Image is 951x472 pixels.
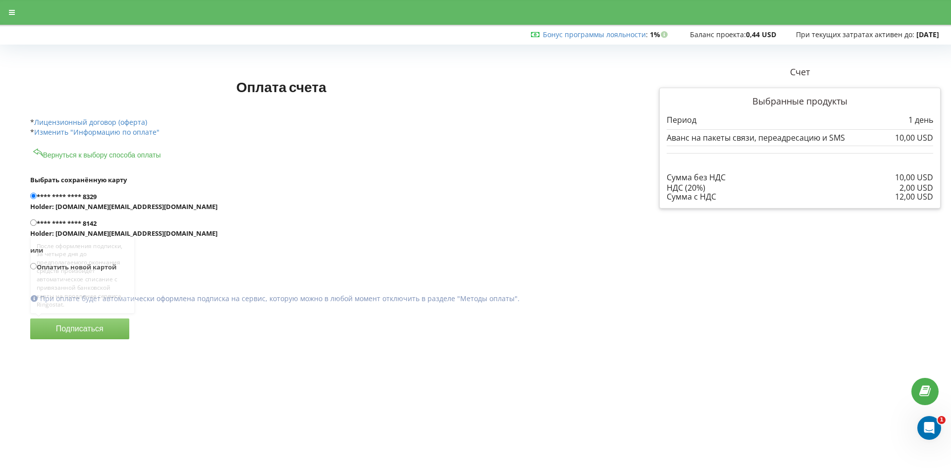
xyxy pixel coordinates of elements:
iframe: Intercom live chat [917,416,941,440]
p: Счет [659,66,941,79]
strong: [DATE] [916,30,939,39]
a: Изменить "Информацию по оплате" [34,127,159,137]
label: **** **** **** 8329 Holder: [DOMAIN_NAME][EMAIL_ADDRESS][DOMAIN_NAME] [30,192,606,211]
div: 10,00 USD [895,133,933,142]
span: При текущих затратах активен до: [796,30,914,39]
p: Сумма без НДС [667,172,726,183]
a: Бонус программы лояльности [543,30,646,39]
label: Выбрать сохранённую карту [30,175,606,185]
p: 1 день [908,114,933,126]
a: Лицензионный договор (оферта) [34,117,147,127]
span: : [543,30,648,39]
button: Подписаться [30,318,129,339]
div: После оформления подписки, за четыре дня до предполагаемого окончания средств произойдет автомати... [38,228,147,307]
div: НДС (20%) [667,183,933,192]
p: Период [667,114,696,126]
div: 2,00 USD [899,183,933,192]
p: При оплате будет автоматически оформлена подписка на сервис, которую можно в любой момент отключи... [40,294,520,304]
strong: 1% [650,30,670,39]
p: Выбранные продукты [667,95,933,108]
input: **** **** **** 8142Holder: [DOMAIN_NAME][EMAIL_ADDRESS][DOMAIN_NAME] [30,219,37,226]
span: Баланс проекта: [690,30,746,39]
label: или [30,245,606,255]
div: Аванс на пакеты связи, переадресацию и SMS [667,133,933,142]
label: Оплатить новой картой [30,262,606,272]
h1: Оплата счета [30,78,532,96]
span: 1 [938,416,946,424]
input: **** **** **** 8329Holder: [DOMAIN_NAME][EMAIL_ADDRESS][DOMAIN_NAME] [30,193,37,199]
div: 12,00 USD [895,192,933,201]
p: 10,00 USD [895,172,933,183]
div: Сумма с НДС [667,192,933,201]
strong: 0,44 USD [746,30,776,39]
label: **** **** **** 8142 Holder: [DOMAIN_NAME][EMAIL_ADDRESS][DOMAIN_NAME] [30,218,606,238]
